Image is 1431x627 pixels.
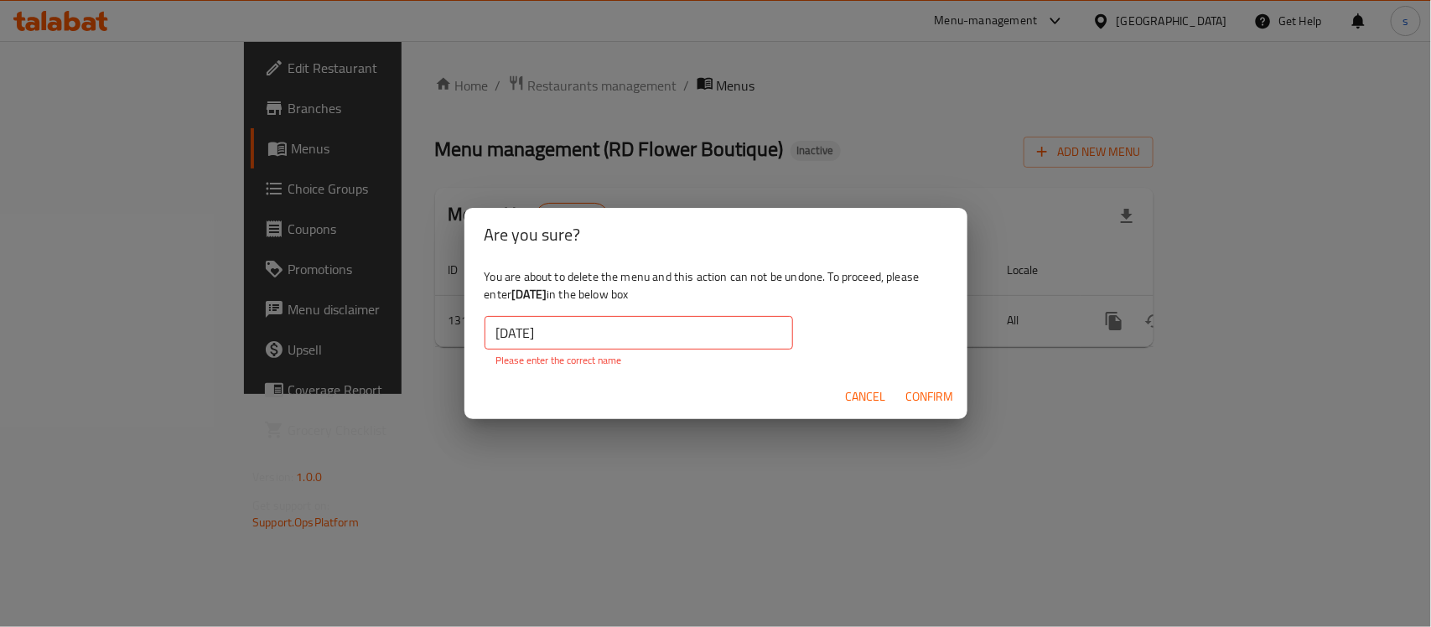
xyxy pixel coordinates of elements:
[900,381,961,412] button: Confirm
[846,386,886,407] span: Cancel
[485,221,947,248] h2: Are you sure?
[839,381,893,412] button: Cancel
[511,283,547,305] b: [DATE]
[464,262,967,374] div: You are about to delete the menu and this action can not be undone. To proceed, please enter in t...
[496,353,781,368] p: Please enter the correct name
[906,386,954,407] span: Confirm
